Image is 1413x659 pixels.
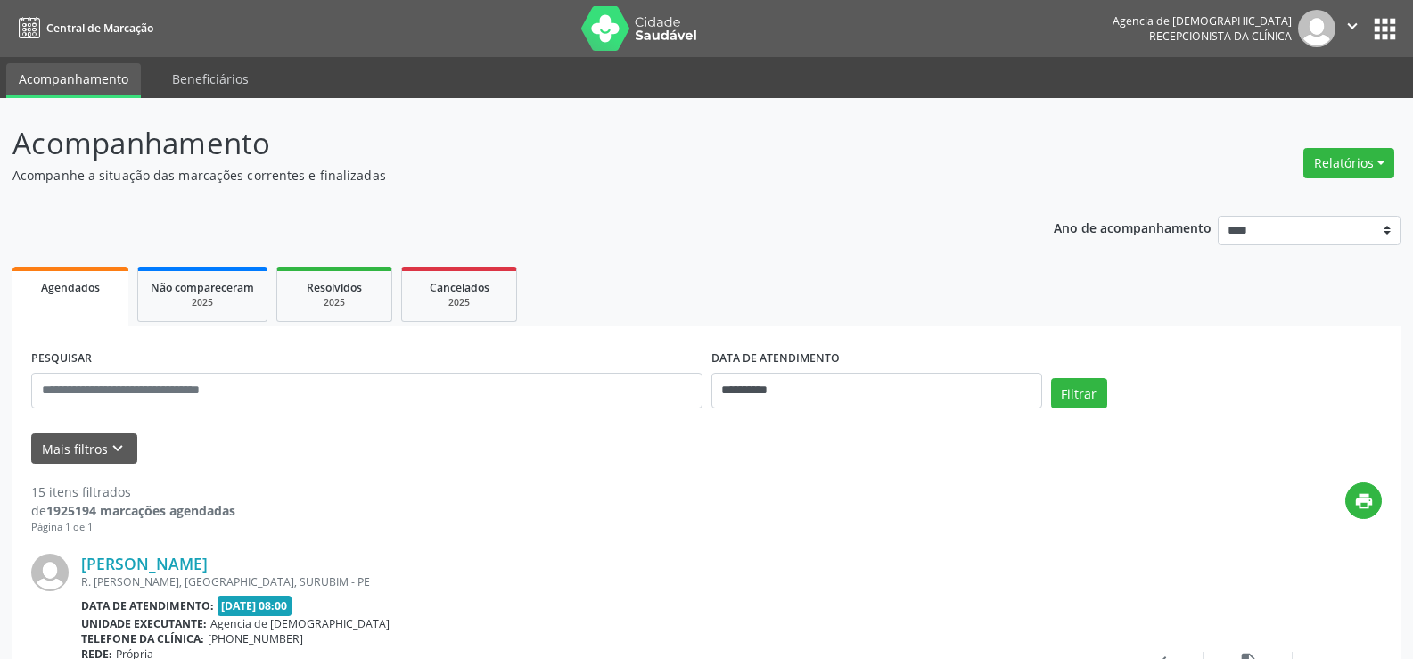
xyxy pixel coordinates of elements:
[46,21,153,36] span: Central de Marcação
[1113,13,1292,29] div: Agencia de [DEMOGRAPHIC_DATA]
[81,554,208,573] a: [PERSON_NAME]
[151,296,254,309] div: 2025
[6,63,141,98] a: Acompanhamento
[208,631,303,647] span: [PHONE_NUMBER]
[81,616,207,631] b: Unidade executante:
[46,502,235,519] strong: 1925194 marcações agendadas
[210,616,390,631] span: Agencia de [DEMOGRAPHIC_DATA]
[12,121,984,166] p: Acompanhamento
[81,631,204,647] b: Telefone da clínica:
[1354,491,1374,511] i: print
[41,280,100,295] span: Agendados
[1369,13,1401,45] button: apps
[290,296,379,309] div: 2025
[1343,16,1362,36] i: 
[151,280,254,295] span: Não compareceram
[1051,378,1107,408] button: Filtrar
[711,345,840,373] label: DATA DE ATENDIMENTO
[160,63,261,95] a: Beneficiários
[307,280,362,295] span: Resolvidos
[1303,148,1394,178] button: Relatórios
[1054,216,1212,238] p: Ano de acompanhamento
[81,574,1114,589] div: R. [PERSON_NAME], [GEOGRAPHIC_DATA], SURUBIM - PE
[1298,10,1335,47] img: img
[31,433,137,465] button: Mais filtroskeyboard_arrow_down
[81,598,214,614] b: Data de atendimento:
[31,345,92,373] label: PESQUISAR
[1149,29,1292,44] span: Recepcionista da clínica
[108,439,127,458] i: keyboard_arrow_down
[1345,482,1382,519] button: print
[31,501,235,520] div: de
[218,596,292,616] span: [DATE] 08:00
[31,554,69,591] img: img
[31,520,235,535] div: Página 1 de 1
[1335,10,1369,47] button: 
[12,166,984,185] p: Acompanhe a situação das marcações correntes e finalizadas
[31,482,235,501] div: 15 itens filtrados
[12,13,153,43] a: Central de Marcação
[430,280,489,295] span: Cancelados
[415,296,504,309] div: 2025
